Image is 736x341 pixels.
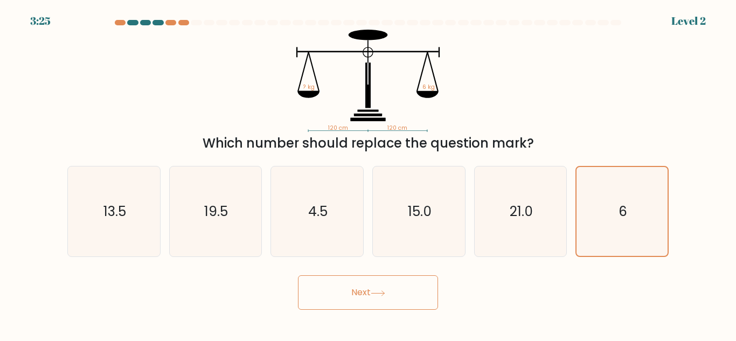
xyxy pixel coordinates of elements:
text: 4.5 [308,202,328,221]
tspan: 120 cm [328,124,348,132]
div: 3:25 [30,13,51,29]
text: 19.5 [205,202,228,221]
button: Next [298,275,438,310]
text: 6 [619,202,627,221]
div: Which number should replace the question mark? [74,134,662,153]
tspan: 6 kg [422,83,435,91]
div: Level 2 [671,13,706,29]
tspan: 120 cm [387,124,407,132]
text: 15.0 [408,202,432,221]
text: 21.0 [510,202,533,221]
text: 13.5 [103,202,126,221]
tspan: ? kg [303,83,315,91]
